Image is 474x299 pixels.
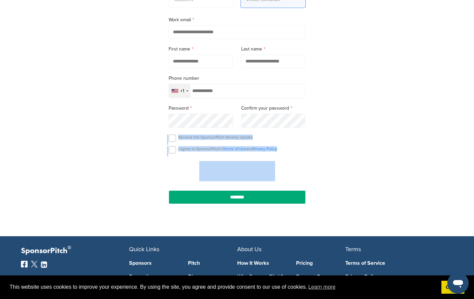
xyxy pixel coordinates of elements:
label: First name [169,46,233,53]
a: dismiss cookie message [441,281,464,294]
img: Facebook [21,261,28,267]
span: Terms [345,246,361,253]
p: SponsorPitch [21,246,129,256]
span: ® [68,244,71,252]
a: Properties [129,274,178,279]
iframe: reCAPTCHA [199,161,275,181]
img: Twitter [31,261,38,267]
iframe: Bouton de lancement de la fenêtre de messagerie [447,272,469,294]
a: Terms of Service [345,260,443,266]
a: Privacy Policy [253,147,277,151]
label: Phone number [169,75,306,82]
label: Last name [241,46,306,53]
label: Confirm your password [241,105,306,112]
p: Receive the SponsorPitch Weekly Update [178,135,253,140]
a: Request Demo [296,274,345,279]
label: Work email [169,16,306,24]
a: Why SponsorPitch? [237,274,286,279]
div: +1 [180,89,184,93]
label: Password [169,105,233,112]
a: Pitch [188,260,237,266]
span: About Us [237,246,261,253]
a: Blog [188,274,237,279]
a: Terms of Use [223,147,246,151]
a: Privacy Policy [345,274,443,279]
div: Selected country [169,84,190,98]
span: Quick Links [129,246,159,253]
a: How It Works [237,260,286,266]
a: learn more about cookies [307,282,337,292]
span: This website uses cookies to improve your experience. By using the site, you agree and provide co... [10,282,436,292]
a: Pricing [296,260,345,266]
p: I agree to SponsorPitch’s and [178,146,277,151]
a: Sponsors [129,260,178,266]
